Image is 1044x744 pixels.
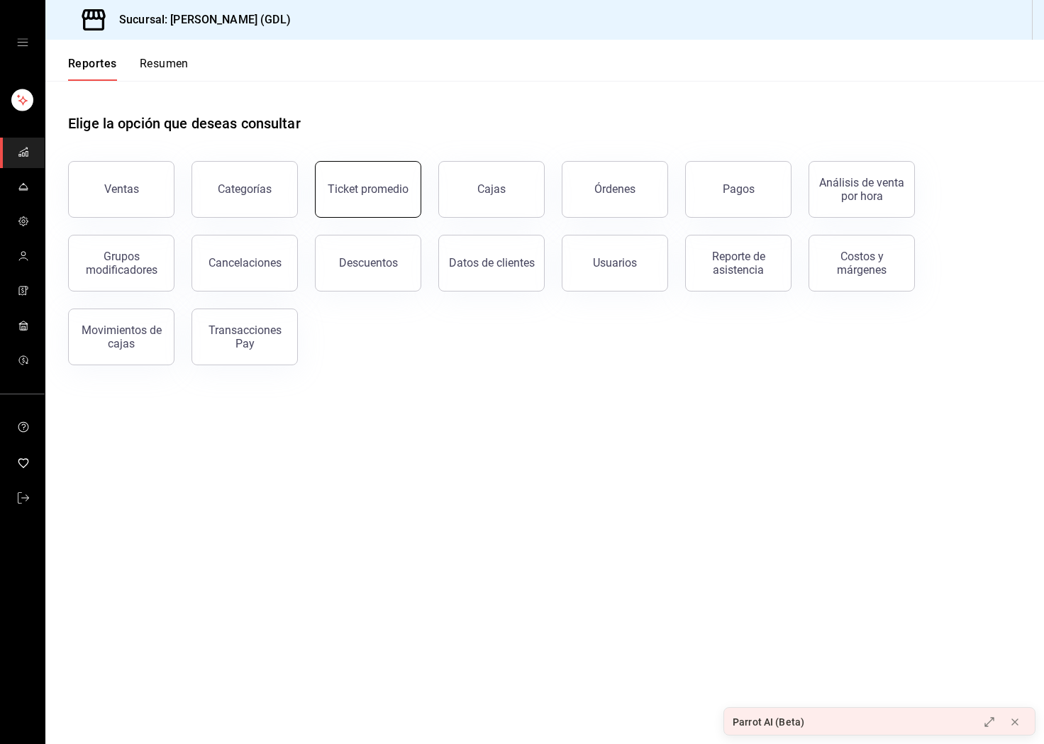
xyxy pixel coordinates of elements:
div: Cancelaciones [209,256,282,270]
button: Pagos [685,161,792,218]
div: Ventas [104,182,139,196]
div: Descuentos [339,256,398,270]
button: Movimientos de cajas [68,309,174,365]
button: Reportes [68,57,117,81]
div: Transacciones Pay [201,323,289,350]
button: Costos y márgenes [809,235,915,292]
div: Usuarios [593,256,637,270]
div: Costos y márgenes [818,250,906,277]
div: Categorías [218,182,272,196]
button: Transacciones Pay [191,309,298,365]
div: Cajas [477,182,506,196]
h3: Sucursal: [PERSON_NAME] (GDL) [108,11,291,28]
div: navigation tabs [68,57,189,81]
div: Grupos modificadores [77,250,165,277]
button: Categorías [191,161,298,218]
button: Usuarios [562,235,668,292]
button: Análisis de venta por hora [809,161,915,218]
button: open drawer [17,37,28,48]
div: Pagos [723,182,755,196]
button: Órdenes [562,161,668,218]
button: Grupos modificadores [68,235,174,292]
button: Datos de clientes [438,235,545,292]
button: Cajas [438,161,545,218]
div: Reporte de asistencia [694,250,782,277]
div: Datos de clientes [449,256,535,270]
button: Reporte de asistencia [685,235,792,292]
div: Movimientos de cajas [77,323,165,350]
button: Cancelaciones [191,235,298,292]
div: Análisis de venta por hora [818,176,906,203]
button: Resumen [140,57,189,81]
button: Ticket promedio [315,161,421,218]
div: Parrot AI (Beta) [733,715,804,730]
div: Órdenes [594,182,635,196]
h1: Elige la opción que deseas consultar [68,113,301,134]
div: Ticket promedio [328,182,409,196]
button: Descuentos [315,235,421,292]
button: Ventas [68,161,174,218]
